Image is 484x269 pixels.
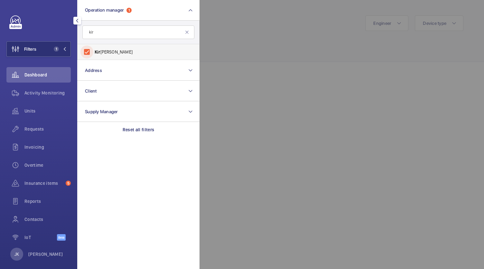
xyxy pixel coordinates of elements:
[24,90,71,96] span: Activity Monitoring
[28,251,63,257] p: [PERSON_NAME]
[24,234,57,241] span: IoT
[24,72,71,78] span: Dashboard
[24,144,71,150] span: Invoicing
[66,181,71,186] span: 5
[24,126,71,132] span: Requests
[24,216,71,223] span: Contacts
[24,46,36,52] span: Filters
[14,251,19,257] p: JK
[57,234,66,241] span: Beta
[24,180,63,186] span: Insurance items
[24,198,71,204] span: Reports
[6,41,71,57] button: Filters1
[54,46,59,52] span: 1
[24,162,71,168] span: Overtime
[24,108,71,114] span: Units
